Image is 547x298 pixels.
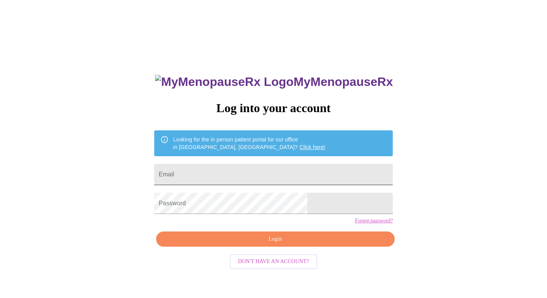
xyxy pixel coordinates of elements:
[155,75,293,89] img: MyMenopauseRx Logo
[228,258,319,264] a: Don't have an account?
[355,218,393,224] a: Forgot password?
[230,254,318,269] button: Don't have an account?
[238,257,309,266] span: Don't have an account?
[173,133,326,154] div: Looking for the in person patient portal for our office in [GEOGRAPHIC_DATA], [GEOGRAPHIC_DATA]?
[165,235,386,244] span: Login
[300,144,326,150] a: Click here!
[154,101,393,115] h3: Log into your account
[155,75,393,89] h3: MyMenopauseRx
[156,231,395,247] button: Login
